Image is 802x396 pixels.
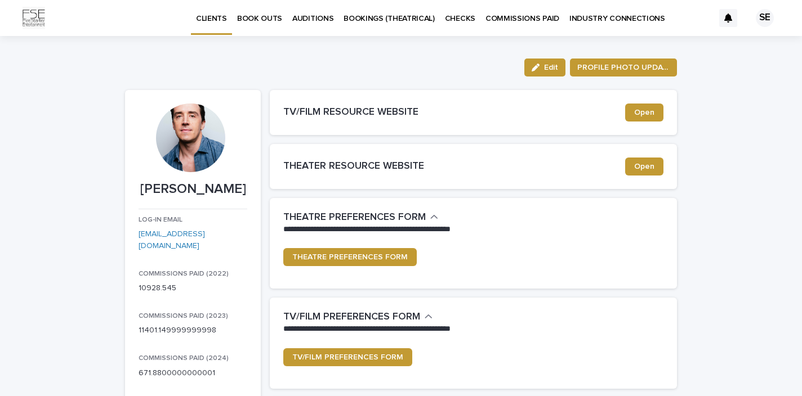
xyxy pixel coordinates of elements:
[292,253,408,261] span: THEATRE PREFERENCES FORM
[544,64,558,71] span: Edit
[139,230,205,250] a: [EMAIL_ADDRESS][DOMAIN_NAME]
[283,311,433,323] button: TV/FILM PREFERENCES FORM
[634,163,654,170] span: Open
[283,211,426,224] h2: THEATRE PREFERENCES FORM
[23,7,45,29] img: Km9EesSdRbS9ajqhBzyo
[139,355,229,362] span: COMMISSIONS PAID (2024)
[139,325,247,336] p: 11401.149999999998
[139,181,247,197] p: [PERSON_NAME]
[625,103,663,121] a: Open
[283,160,625,173] h2: THEATER RESOURCE WEBSITE
[570,58,677,76] button: PROFILE PHOTO UPDATE
[283,311,420,323] h2: TV/FILM PREFERENCES FORM
[283,248,417,266] a: THEATRE PREFERENCES FORM
[139,271,229,277] span: COMMISSIONS PAID (2022)
[634,109,654,116] span: Open
[283,348,412,366] a: TV/FILM PREFERENCES FORM
[524,58,565,76] button: Edit
[139,217,182,223] span: LOG-IN EMAIL
[756,9,774,27] div: SE
[283,106,625,119] h2: TV/FILM RESOURCE WEBSITE
[283,211,438,224] button: THEATRE PREFERENCES FORM
[139,282,247,294] p: 10928.545
[577,62,670,73] span: PROFILE PHOTO UPDATE
[139,313,228,319] span: COMMISSIONS PAID (2023)
[625,157,663,175] a: Open
[139,367,247,379] p: 671.8800000000001
[292,353,403,361] span: TV/FILM PREFERENCES FORM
